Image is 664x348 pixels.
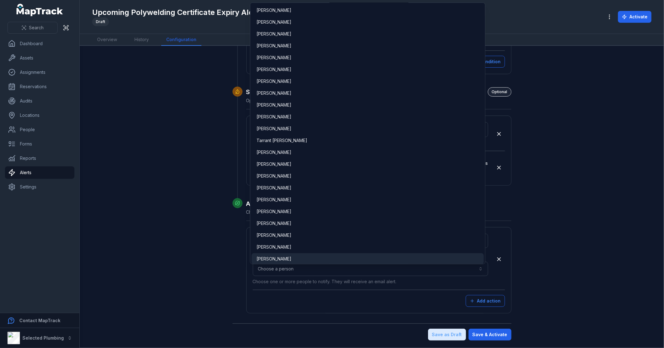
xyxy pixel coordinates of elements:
span: Tarrant [PERSON_NAME] [257,137,307,144]
span: [PERSON_NAME] [257,31,291,37]
span: [PERSON_NAME] [257,208,291,215]
span: [PERSON_NAME] [257,19,291,25]
span: [PERSON_NAME] [257,114,291,120]
button: Choose a person [253,262,488,276]
span: [PERSON_NAME] [257,78,291,84]
span: [PERSON_NAME] [257,173,291,179]
span: [PERSON_NAME] [257,185,291,191]
span: [PERSON_NAME] [257,197,291,203]
span: [PERSON_NAME] [257,66,291,73]
span: [PERSON_NAME] [257,232,291,238]
span: [PERSON_NAME] [257,256,291,262]
div: Choose a person [250,2,485,264]
span: [PERSON_NAME] [257,149,291,155]
span: [PERSON_NAME] [257,102,291,108]
span: [PERSON_NAME] [257,161,291,167]
span: [PERSON_NAME] [257,55,291,61]
span: [PERSON_NAME] [257,126,291,132]
span: [PERSON_NAME] [257,90,291,96]
span: [PERSON_NAME] [257,244,291,250]
span: [PERSON_NAME] [257,43,291,49]
span: [PERSON_NAME] [257,7,291,13]
span: [PERSON_NAME] [257,220,291,226]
